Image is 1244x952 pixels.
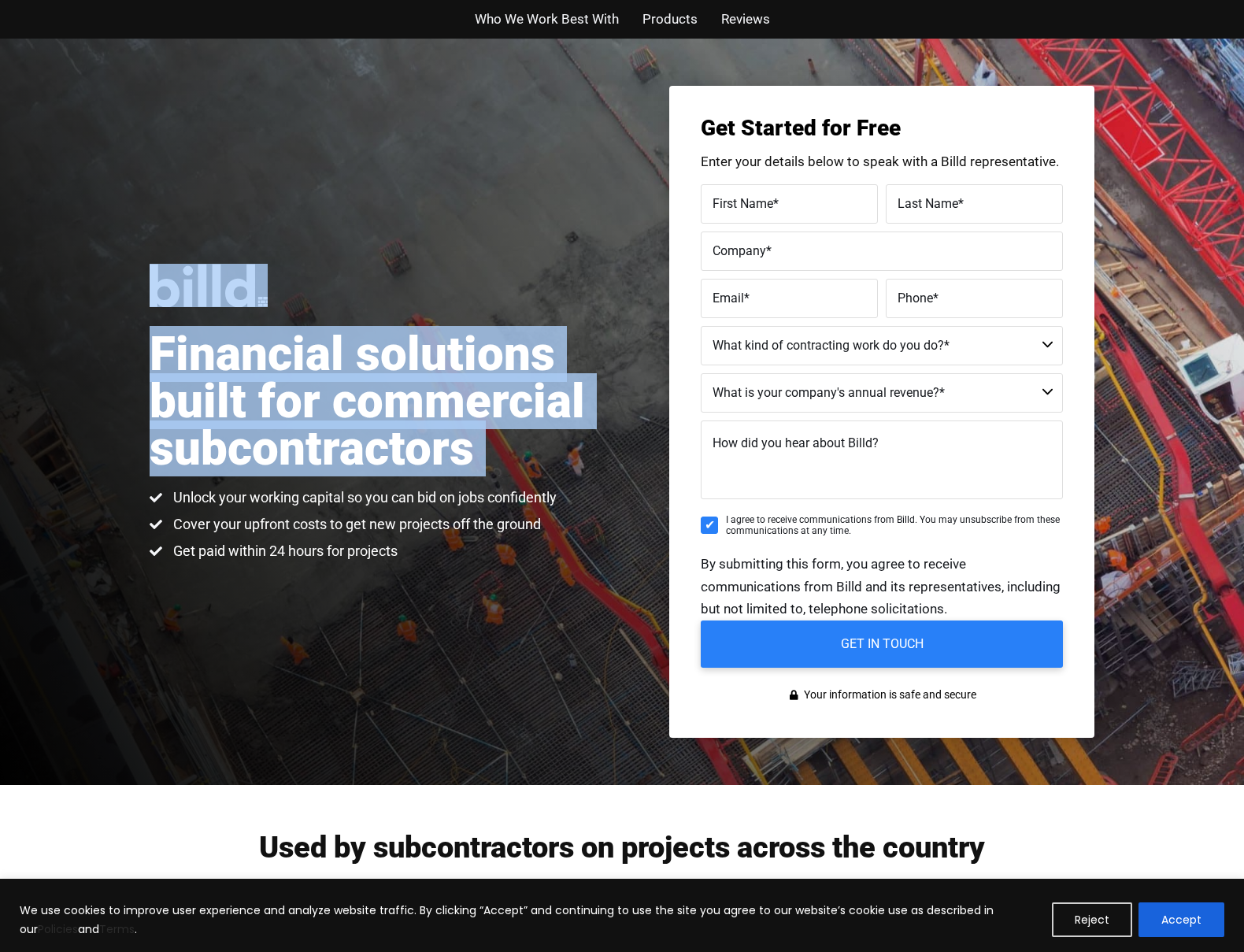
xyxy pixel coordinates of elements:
[169,542,398,561] span: Get paid within 24 hours for projects
[800,683,976,706] span: Your information is safe and secure
[701,517,718,534] input: I agree to receive communications from Billd. You may unsubscribe from these communications at an...
[713,243,766,257] span: Company
[701,620,1063,668] input: GET IN TOUCH
[701,556,1061,617] span: By submitting this form, you agree to receive communications from Billd and its representatives, ...
[701,155,1063,169] p: Enter your details below to speak with a Billd representative.
[1052,902,1132,937] button: Reject
[475,8,619,31] a: Who We Work Best With
[38,921,78,937] a: Policies
[898,195,958,210] span: Last Name
[20,901,1040,939] p: We use cookies to improve user experience and analyze website traffic. By clicking “Accept” and c...
[721,8,770,31] a: Reviews
[726,514,1063,537] span: I agree to receive communications from Billd. You may unsubscribe from these communications at an...
[150,331,622,472] h1: Financial solutions built for commercial subcontractors
[713,435,879,450] span: How did you hear about Billd?
[169,515,541,534] span: Cover your upfront costs to get new projects off the ground
[169,488,557,507] span: Unlock your working capital so you can bid on jobs confidently
[642,8,698,31] a: Products
[713,290,744,305] span: Email
[898,290,933,305] span: Phone
[713,195,773,210] span: First Name
[99,921,135,937] a: Terms
[150,832,1094,862] h2: Used by subcontractors on projects across the country
[1138,902,1224,937] button: Accept
[701,117,1063,139] h3: Get Started for Free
